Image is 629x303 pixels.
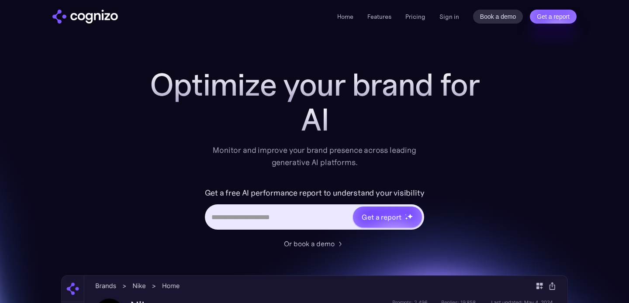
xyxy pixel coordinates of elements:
[205,186,425,200] label: Get a free AI performance report to understand your visibility
[362,212,401,222] div: Get a report
[140,67,489,102] h1: Optimize your brand for
[439,11,459,22] a: Sign in
[52,10,118,24] img: cognizo logo
[140,102,489,137] div: AI
[284,238,345,249] a: Or book a demo
[405,214,406,215] img: star
[367,13,391,21] a: Features
[405,13,425,21] a: Pricing
[337,13,353,21] a: Home
[407,213,413,219] img: star
[52,10,118,24] a: home
[284,238,335,249] div: Or book a demo
[405,217,408,220] img: star
[352,206,423,228] a: Get a reportstarstarstar
[207,144,422,169] div: Monitor and improve your brand presence across leading generative AI platforms.
[205,186,425,234] form: Hero URL Input Form
[473,10,523,24] a: Book a demo
[530,10,577,24] a: Get a report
